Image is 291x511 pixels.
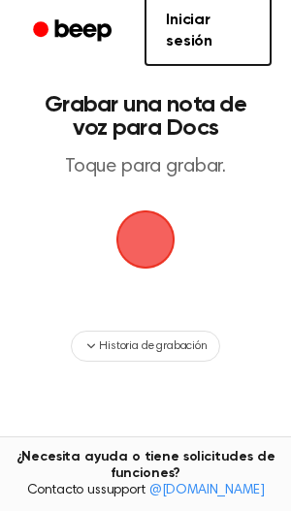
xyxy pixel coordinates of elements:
span: Contacto ussupport [12,483,279,500]
h1: Grabar una nota de voz para Docs [35,93,256,140]
span: Historia de grabación [99,337,208,355]
p: Toque para grabar. [35,155,256,179]
a: @[DOMAIN_NAME] [149,484,265,497]
button: Logotipo de Beep [116,210,175,269]
a: Pitido [19,13,129,50]
button: Historia de grabación [71,331,220,362]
